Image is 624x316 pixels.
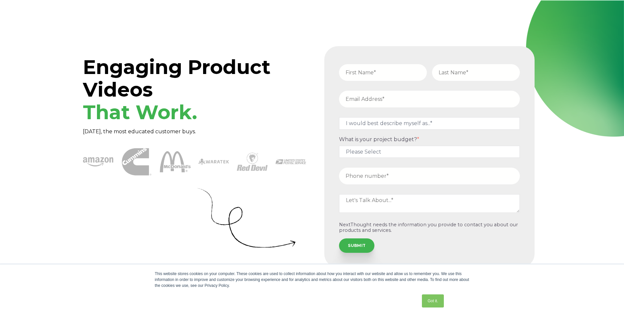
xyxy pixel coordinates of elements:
input: SUBMIT [339,238,374,253]
img: Waratek logo [199,146,229,177]
p: NextThought needs the information you provide to contact you about our products and services. [339,222,520,233]
img: McDonalds 1 [160,146,191,177]
input: First Name* [339,64,427,81]
span: Engaging Product Videos [83,55,271,124]
img: Cummins [122,147,151,177]
input: Last Name* [432,64,520,81]
img: USPS [275,146,306,177]
img: amazon-1 [83,146,114,177]
a: Got it. [422,294,444,307]
input: Phone number* [339,168,520,184]
span: What is your project budget? [339,136,417,142]
input: Email Address* [339,91,520,107]
img: Red Devil [237,146,268,177]
span: [DATE], the most educated customer buys. [83,128,196,135]
img: Curly Arrow [197,188,295,248]
span: That Work. [83,100,197,124]
div: This website stores cookies on your computer. These cookies are used to collect information about... [155,271,469,288]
